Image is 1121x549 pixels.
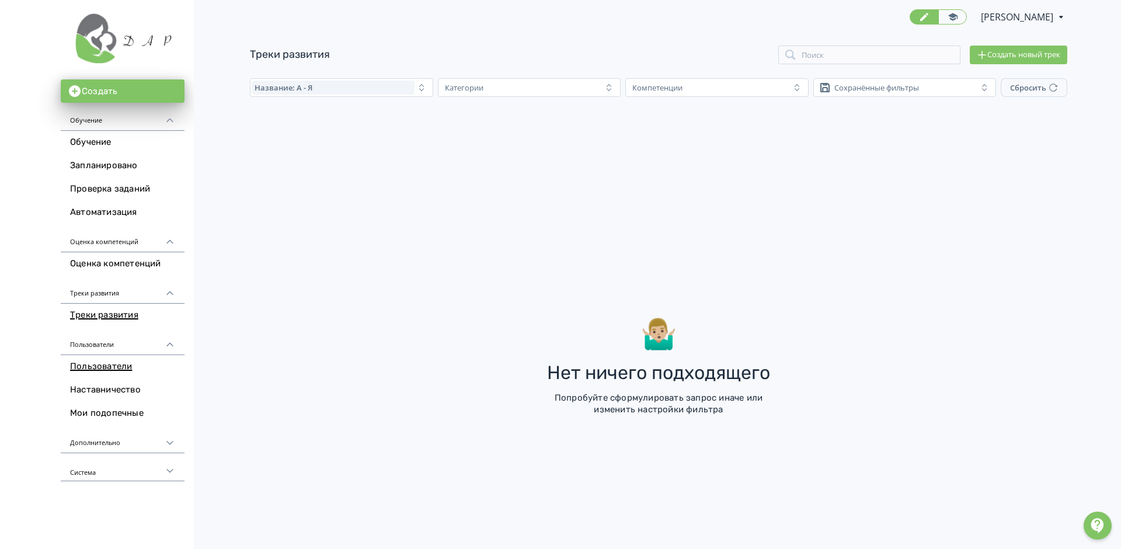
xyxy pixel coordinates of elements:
[938,9,967,25] a: Переключиться в режим ученика
[61,355,184,378] a: Пользователи
[61,154,184,178] a: Запланировано
[61,103,184,131] div: Обучение
[61,378,184,402] a: Наставничество
[536,392,781,415] div: Попробуйте сформулировать запрос иначе или изменить настройки фильтра
[834,83,919,92] div: Сохранённые фильтры
[61,224,184,252] div: Оценка компетенций
[625,78,809,97] button: Компетенции
[61,453,184,481] div: Система
[547,363,770,383] div: Нет ничего подходящего
[640,315,677,353] div: 🤷🏼‍♂️
[61,178,184,201] a: Проверка заданий
[255,83,312,92] span: Название: А - Я
[61,327,184,355] div: Пользователи
[1001,78,1067,97] button: Сбросить
[250,48,330,61] a: Треки развития
[632,83,683,92] div: Компетенции
[61,304,184,327] a: Треки развития
[61,131,184,154] a: Обучение
[61,402,184,425] a: Мои подопечные
[61,425,184,453] div: Дополнительно
[61,276,184,304] div: Треки развития
[813,78,997,97] button: Сохранённые фильтры
[970,46,1067,64] button: Создать новый трек
[70,7,175,65] img: https://files.teachbase.ru/system/account/57858/logo/medium-8a6f5d9ad23492a900fc93ffdfb4204e.png
[61,79,184,103] button: Создать
[445,83,483,92] div: Категории
[438,78,621,97] button: Категории
[250,78,433,97] button: Название: А - Я
[61,252,184,276] a: Оценка компетенций
[61,201,184,224] a: Автоматизация
[981,10,1055,24] span: Михаил Четырин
